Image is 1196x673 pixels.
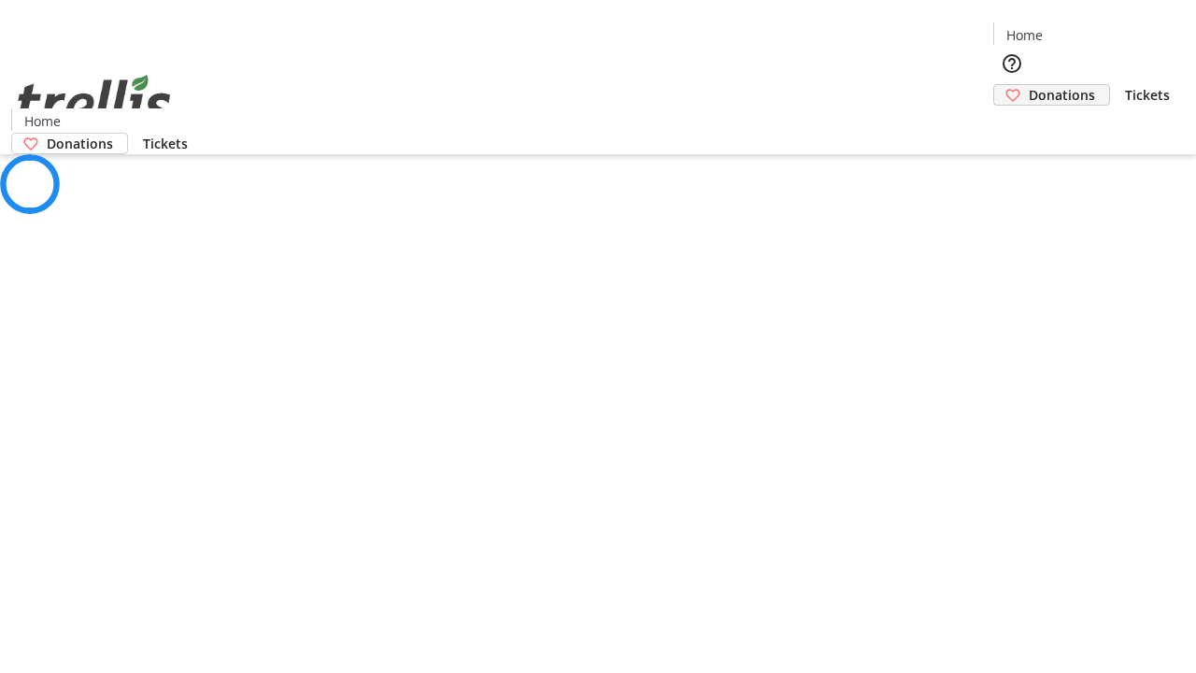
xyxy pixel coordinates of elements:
[11,54,178,148] img: Orient E2E Organization PY8owYgghp's Logo
[24,111,61,131] span: Home
[11,133,128,154] a: Donations
[143,134,188,153] span: Tickets
[993,84,1110,106] a: Donations
[994,25,1054,45] a: Home
[47,134,113,153] span: Donations
[1006,25,1043,45] span: Home
[12,111,72,131] a: Home
[993,45,1031,82] button: Help
[128,134,203,153] a: Tickets
[1125,85,1170,105] span: Tickets
[993,106,1031,143] button: Cart
[1029,85,1095,105] span: Donations
[1110,85,1185,105] a: Tickets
